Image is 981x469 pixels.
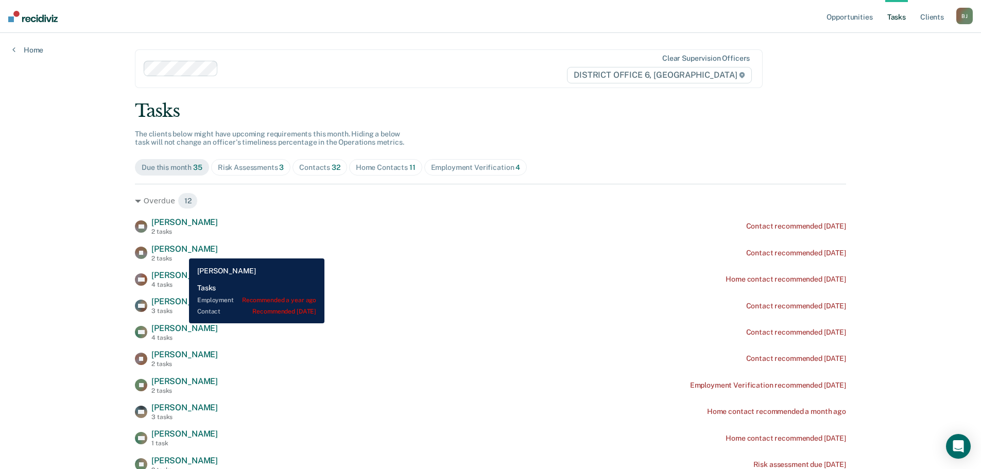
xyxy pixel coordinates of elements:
a: Home [12,45,43,55]
div: 3 tasks [151,413,218,421]
span: DISTRICT OFFICE 6, [GEOGRAPHIC_DATA] [567,67,752,83]
span: 12 [178,193,198,209]
span: [PERSON_NAME] [151,350,218,359]
button: BJ [956,8,973,24]
div: Contact recommended [DATE] [746,222,846,231]
div: Overdue 12 [135,193,846,209]
div: Open Intercom Messenger [946,434,971,459]
div: Risk assessment due [DATE] [753,460,846,469]
span: 11 [409,163,416,171]
div: 2 tasks [151,255,218,262]
div: 2 tasks [151,387,218,394]
div: 4 tasks [151,334,218,341]
span: [PERSON_NAME] [151,323,218,333]
span: 32 [332,163,340,171]
div: Clear supervision officers [662,54,750,63]
span: [PERSON_NAME] [151,217,218,227]
div: Home contact recommended a month ago [707,407,846,416]
div: Contact recommended [DATE] [746,302,846,310]
div: 1 task [151,440,218,447]
div: 4 tasks [151,281,218,288]
span: [PERSON_NAME] [151,270,218,280]
span: [PERSON_NAME] [151,244,218,254]
div: Risk Assessments [218,163,284,172]
div: Contact recommended [DATE] [746,328,846,337]
span: [PERSON_NAME] [151,403,218,412]
div: 2 tasks [151,228,218,235]
div: Tasks [135,100,846,121]
span: [PERSON_NAME] [151,297,218,306]
div: Home contact recommended [DATE] [726,434,846,443]
div: 3 tasks [151,307,218,315]
div: Contacts [299,163,340,172]
div: B J [956,8,973,24]
div: Employment Verification [431,163,521,172]
div: Due this month [142,163,202,172]
span: [PERSON_NAME] [151,456,218,465]
span: The clients below might have upcoming requirements this month. Hiding a below task will not chang... [135,130,404,147]
div: Home Contacts [356,163,416,172]
span: [PERSON_NAME] [151,429,218,439]
div: Home contact recommended [DATE] [726,275,846,284]
img: Recidiviz [8,11,58,22]
span: 3 [279,163,284,171]
span: 4 [515,163,520,171]
div: Contact recommended [DATE] [746,354,846,363]
div: 2 tasks [151,360,218,368]
span: 35 [193,163,202,171]
div: Contact recommended [DATE] [746,249,846,257]
span: [PERSON_NAME] [151,376,218,386]
div: Employment Verification recommended [DATE] [690,381,846,390]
